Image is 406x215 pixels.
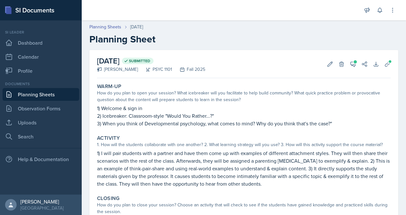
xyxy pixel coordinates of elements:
[20,205,64,211] div: [GEOGRAPHIC_DATA]
[129,58,150,63] span: Submitted
[97,104,391,112] p: 1) Welcome & sign in
[97,55,205,67] h2: [DATE]
[97,120,391,127] p: 3) When you think of Developmental psychology, what comes to mind? Why do you think that's the ca...
[97,141,391,148] div: 1. How will the students collaborate with one another? 2. What learning strategy will you use? 3....
[3,36,79,49] a: Dashboard
[89,33,398,45] h2: Planning Sheet
[3,153,79,166] div: Help & Documentation
[3,29,79,35] div: Si leader
[97,195,120,202] label: Closing
[20,198,64,205] div: [PERSON_NAME]
[3,88,79,101] a: Planning Sheets
[97,135,120,141] label: Activity
[172,66,205,73] div: Fall 2025
[97,112,391,120] p: 2) Icebreaker: Classroom-style "Would You Rather...?"
[3,116,79,129] a: Uploads
[3,50,79,63] a: Calendar
[97,66,138,73] div: [PERSON_NAME]
[3,81,79,87] div: Documents
[138,66,172,73] div: PSYC 1101
[3,102,79,115] a: Observation Forms
[3,130,79,143] a: Search
[3,64,79,77] a: Profile
[89,24,121,30] a: Planning Sheets
[97,149,391,188] p: 1) I will pair students with a partner and have them come up with examples of different attachmen...
[97,202,391,215] div: How do you plan to close your session? Choose an activity that will check to see if the students ...
[130,24,143,30] div: [DATE]
[97,83,122,90] label: Warm-Up
[97,90,391,103] div: How do you plan to open your session? What icebreaker will you facilitate to help build community...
